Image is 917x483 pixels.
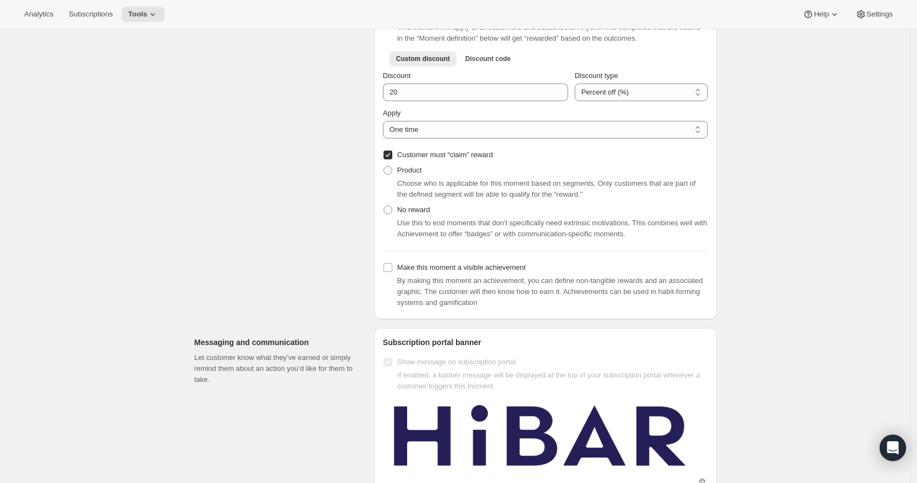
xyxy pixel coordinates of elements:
[194,352,357,385] p: Let customer know what they’ve earned or simply remind them about an action you’d like for them t...
[397,276,703,307] span: By making this moment an achievement, you can define non-tangible rewards and an associated graph...
[383,337,708,348] h2: Subscription portal banner
[397,219,707,238] span: Use this to end moments that don’t specifically need extrinsic motivations. This combines well wi...
[397,151,493,159] span: Customer must “claim” reward
[396,54,450,63] span: Custom discount
[62,7,119,22] button: Subscriptions
[397,166,422,174] span: Product
[814,10,829,19] span: Help
[24,10,53,19] span: Analytics
[383,70,708,163] div: Discount codes
[575,71,618,80] span: Discount type
[796,7,846,22] button: Help
[880,435,906,461] div: Open Intercom Messenger
[397,179,696,198] span: Choose who is applicable for this moment based on segments. Only customers that are part of the d...
[121,7,165,22] button: Tools
[397,358,516,366] span: Show message on subscription portal
[397,263,526,271] span: Make this moment a visible achievement
[866,10,893,19] span: Settings
[18,7,60,22] button: Analytics
[383,109,401,117] span: Apply
[849,7,899,22] button: Settings
[390,51,457,66] button: Discount codes
[397,371,700,390] span: If enabled, a banner message will be displayed at the top of your subscription portal whenever a ...
[459,51,518,66] button: Custom discounts
[465,54,511,63] span: Discount code
[397,206,430,214] span: No reward
[194,337,357,348] h2: Messaging and communication
[383,71,411,80] span: Discount
[128,10,147,19] span: Tools
[69,10,113,19] span: Subscriptions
